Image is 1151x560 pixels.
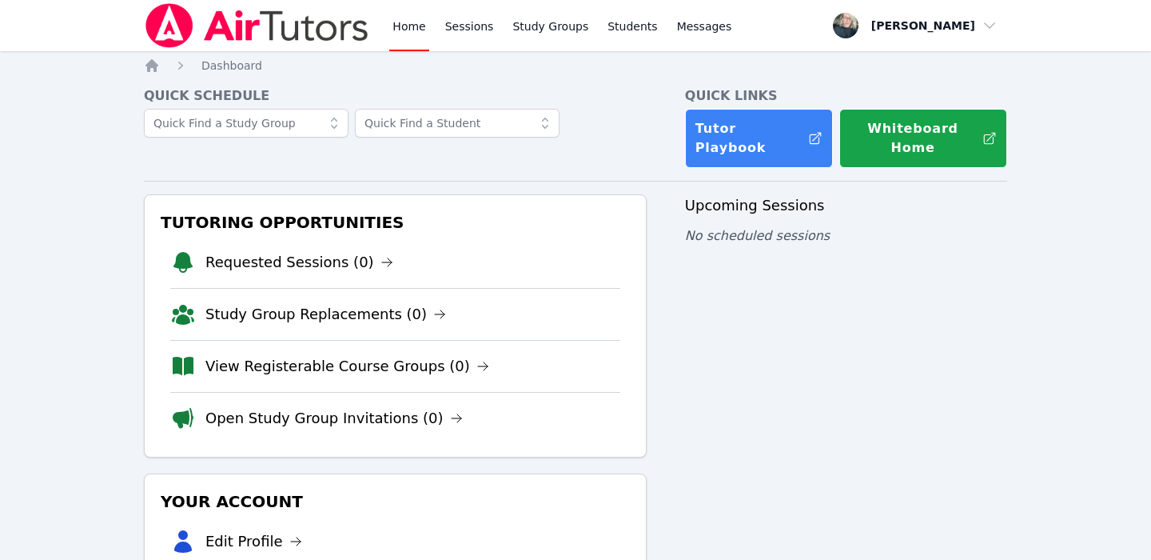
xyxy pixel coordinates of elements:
span: No scheduled sessions [685,228,830,243]
a: Edit Profile [205,530,302,553]
a: Tutor Playbook [685,109,833,168]
span: Dashboard [201,59,262,72]
input: Quick Find a Study Group [144,109,348,138]
h4: Quick Schedule [144,86,647,106]
a: View Registerable Course Groups (0) [205,355,489,378]
a: Requested Sessions (0) [205,251,393,274]
a: Study Group Replacements (0) [205,303,446,326]
h4: Quick Links [685,86,1007,106]
nav: Breadcrumb [144,58,1007,74]
a: Open Study Group Invitations (0) [205,407,463,430]
span: Messages [677,18,732,34]
h3: Upcoming Sessions [685,194,1007,217]
a: Dashboard [201,58,262,74]
button: Whiteboard Home [839,109,1007,168]
input: Quick Find a Student [355,109,560,138]
h3: Tutoring Opportunities [157,208,633,237]
h3: Your Account [157,487,633,516]
img: Air Tutors [144,3,370,48]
